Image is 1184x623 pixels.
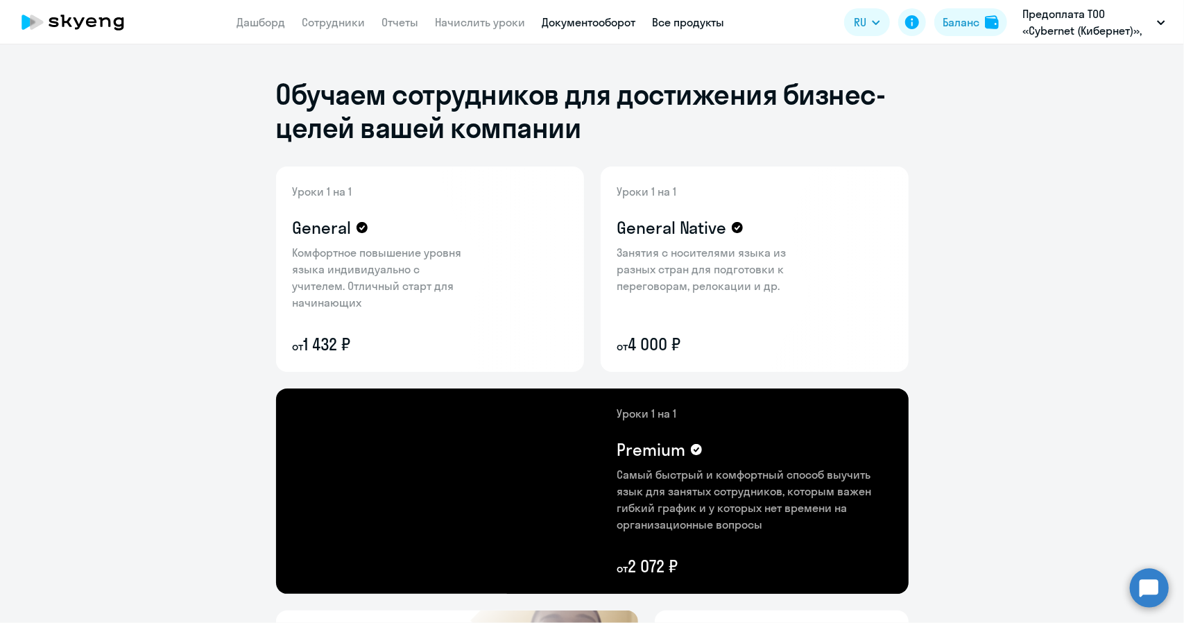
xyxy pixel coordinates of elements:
img: general-native-content-bg.png [601,167,819,372]
p: Комфортное повышение уровня языка индивидуально с учителем. Отличный старт для начинающих [293,244,473,311]
img: premium-content-bg.png [424,389,909,594]
a: Сотрудники [302,15,366,29]
p: Уроки 1 на 1 [617,405,892,422]
p: Уроки 1 на 1 [617,183,798,200]
p: 1 432 ₽ [293,333,473,355]
a: Дашборд [237,15,286,29]
h4: General Native [617,216,727,239]
img: general-content-bg.png [276,167,485,372]
p: Уроки 1 на 1 [293,183,473,200]
button: Балансbalance [934,8,1007,36]
h1: Обучаем сотрудников для достижения бизнес-целей вашей компании [276,78,909,144]
p: 2 072 ₽ [617,555,892,577]
p: Самый быстрый и комфортный способ выучить язык для занятых сотрудников, которым важен гибкий граф... [617,466,892,533]
a: Документооборот [542,15,636,29]
span: RU [854,14,866,31]
div: Баланс [943,14,979,31]
p: 4 000 ₽ [617,333,798,355]
small: от [293,339,304,353]
button: Предоплата ТОО «Cybernet (Кибернет)», ТОО «Cybernet ([GEOGRAPHIC_DATA])» [1015,6,1172,39]
p: Предоплата ТОО «Cybernet (Кибернет)», ТОО «Cybernet ([GEOGRAPHIC_DATA])» [1022,6,1151,39]
small: от [617,561,628,575]
a: Все продукты [653,15,725,29]
h4: Premium [617,438,685,461]
button: RU [844,8,890,36]
small: от [617,339,628,353]
p: Занятия с носителями языка из разных стран для подготовки к переговорам, релокации и др. [617,244,798,294]
img: balance [985,15,999,29]
a: Отчеты [382,15,419,29]
a: Начислить уроки [436,15,526,29]
h4: General [293,216,351,239]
